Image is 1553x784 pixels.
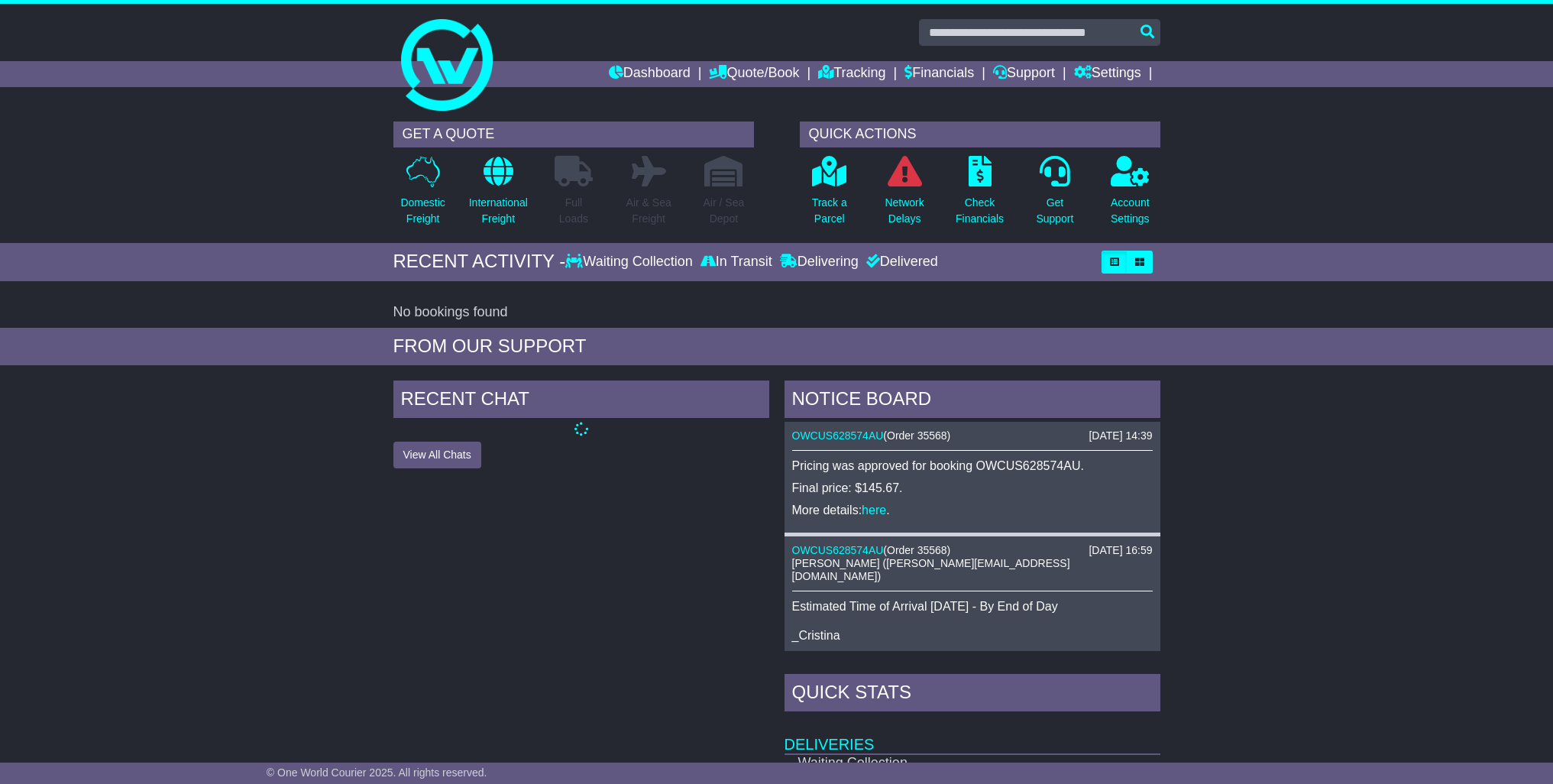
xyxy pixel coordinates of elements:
a: Dashboard [609,61,691,87]
a: CheckFinancials [955,155,1005,235]
div: Delivering [776,254,862,271]
span: [PERSON_NAME] ([PERSON_NAME][EMAIL_ADDRESS][DOMAIN_NAME]) [792,557,1070,582]
div: RECENT CHAT [393,381,769,422]
td: Waiting Collection [785,754,1106,772]
a: AccountSettings [1110,155,1150,235]
a: Settings [1074,61,1141,87]
a: InternationalFreight [468,155,529,235]
div: [DATE] 16:59 [1089,544,1152,557]
a: OWCUS628574AU [792,429,884,442]
div: ( ) [792,544,1153,557]
a: DomesticFreight [400,155,445,235]
div: NOTICE BOARD [785,381,1160,422]
p: Estimated Time of Arrival [DATE] - By End of Day _Cristina [792,599,1153,643]
p: More details: . [792,503,1153,517]
div: FROM OUR SUPPORT [393,335,1160,358]
a: Tracking [818,61,885,87]
a: Support [993,61,1055,87]
div: QUICK ACTIONS [800,121,1160,147]
p: Final price: $145.67. [792,481,1153,495]
a: NetworkDelays [884,155,924,235]
div: Delivered [862,254,938,271]
div: Waiting Collection [565,254,696,271]
span: Order 35568 [887,429,947,442]
p: Full Loads [555,195,593,227]
div: Quick Stats [785,674,1160,715]
div: RECENT ACTIVITY - [393,251,566,273]
a: Quote/Book [709,61,799,87]
p: Air & Sea Freight [626,195,671,227]
a: here [862,504,886,517]
p: International Freight [469,195,528,227]
div: In Transit [697,254,776,271]
p: Account Settings [1111,195,1150,227]
p: Get Support [1036,195,1073,227]
p: Pricing was approved for booking OWCUS628574AU. [792,458,1153,473]
p: Domestic Freight [400,195,445,227]
a: OWCUS628574AU [792,544,884,556]
a: Track aParcel [811,155,848,235]
div: No bookings found [393,304,1160,321]
div: GET A QUOTE [393,121,754,147]
p: Air / Sea Depot [704,195,745,227]
div: ( ) [792,429,1153,442]
p: Check Financials [956,195,1004,227]
td: Deliveries [785,715,1160,754]
div: [DATE] 14:39 [1089,429,1152,442]
a: Financials [904,61,974,87]
p: Track a Parcel [812,195,847,227]
a: GetSupport [1035,155,1074,235]
span: © One World Courier 2025. All rights reserved. [267,766,487,779]
span: Order 35568 [887,544,947,556]
button: View All Chats [393,442,481,468]
p: Network Delays [885,195,924,227]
